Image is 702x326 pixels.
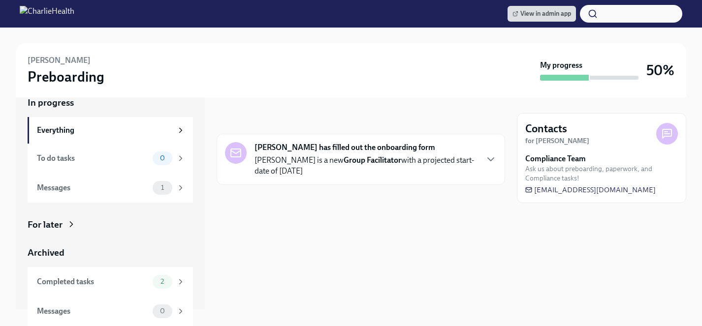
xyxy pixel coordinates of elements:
[28,117,193,144] a: Everything
[37,125,172,136] div: Everything
[37,276,149,287] div: Completed tasks
[155,278,170,285] span: 2
[255,155,477,177] p: [PERSON_NAME] is a new with a projected start-date of [DATE]
[525,185,656,195] a: [EMAIL_ADDRESS][DOMAIN_NAME]
[646,61,674,79] h3: 50%
[28,218,193,231] a: For later
[28,68,104,86] h3: Preboarding
[154,154,171,162] span: 0
[540,60,582,71] strong: My progress
[255,142,435,153] strong: [PERSON_NAME] has filled out the onboarding form
[525,164,678,183] span: Ask us about preboarding, paperwork, and Compliance tasks!
[154,307,171,315] span: 0
[37,306,149,317] div: Messages
[28,267,193,296] a: Completed tasks2
[28,218,63,231] div: For later
[28,246,193,259] a: Archived
[37,153,149,164] div: To do tasks
[525,137,589,145] strong: for [PERSON_NAME]
[28,144,193,173] a: To do tasks0
[525,121,567,136] h4: Contacts
[20,6,74,22] img: CharlieHealth
[28,55,91,66] h6: [PERSON_NAME]
[217,113,263,126] div: In progress
[155,184,170,191] span: 1
[512,9,571,19] span: View in admin app
[28,96,193,109] a: In progress
[525,153,586,164] strong: Compliance Team
[344,155,401,165] strong: Group Facilitator
[28,173,193,203] a: Messages1
[508,6,576,22] a: View in admin app
[28,296,193,326] a: Messages0
[37,182,149,193] div: Messages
